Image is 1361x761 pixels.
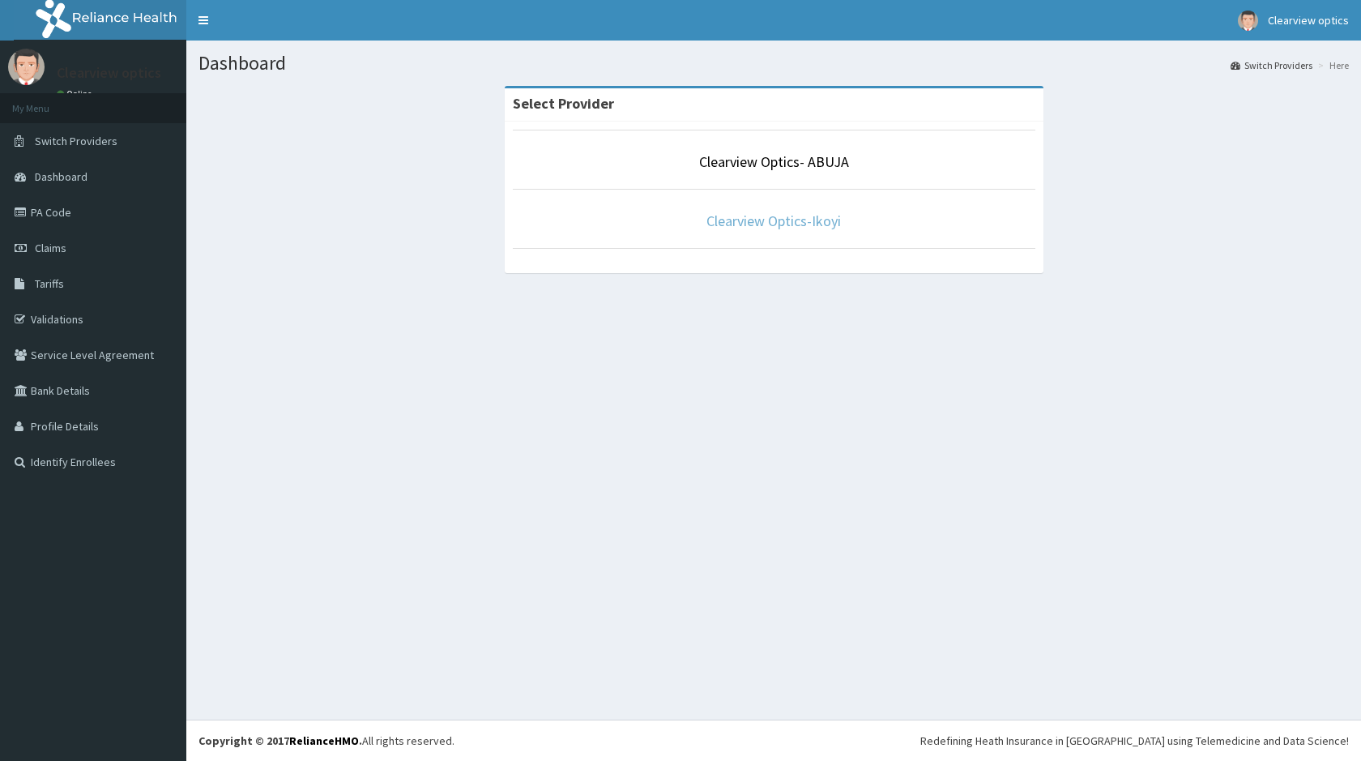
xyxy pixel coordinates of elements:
[35,276,64,291] span: Tariffs
[57,88,96,100] a: Online
[8,49,45,85] img: User Image
[1238,11,1258,31] img: User Image
[198,733,362,748] strong: Copyright © 2017 .
[186,720,1361,761] footer: All rights reserved.
[513,94,614,113] strong: Select Provider
[35,169,87,184] span: Dashboard
[706,212,841,230] a: Clearview Optics-Ikoyi
[35,134,117,148] span: Switch Providers
[1231,58,1312,72] a: Switch Providers
[920,733,1349,749] div: Redefining Heath Insurance in [GEOGRAPHIC_DATA] using Telemedicine and Data Science!
[35,241,66,255] span: Claims
[699,152,849,171] a: Clearview Optics- ABUJA
[57,66,161,80] p: Clearview optics
[1314,58,1349,72] li: Here
[198,53,1349,74] h1: Dashboard
[1268,13,1349,28] span: Clearview optics
[289,733,359,748] a: RelianceHMO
